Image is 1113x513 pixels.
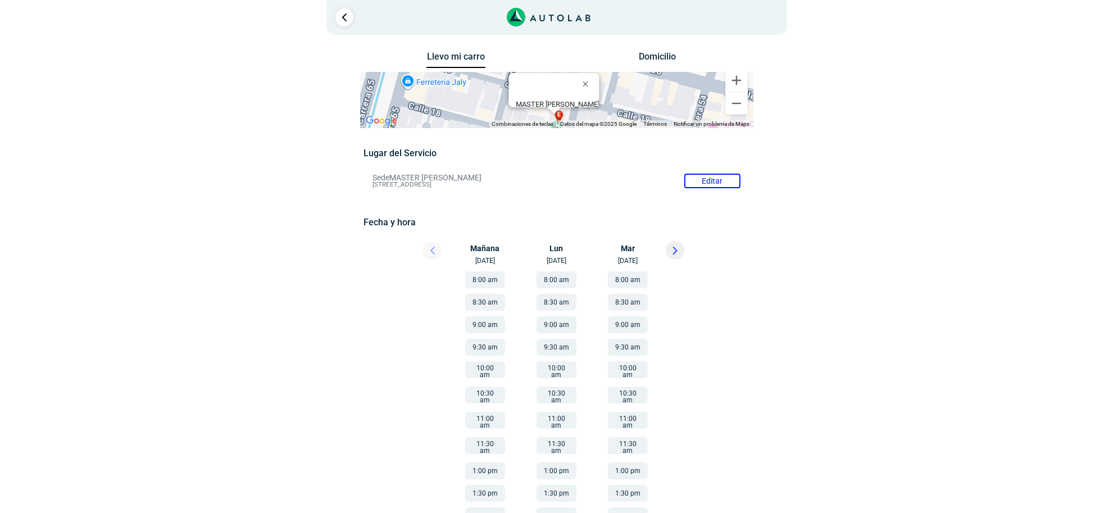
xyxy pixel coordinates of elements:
[363,114,400,128] a: Abre esta zona en Google Maps (se abre en una nueva ventana)
[537,387,576,403] button: 10:30 am
[507,11,590,22] a: Link al sitio de autolab
[465,271,505,288] button: 8:00 am
[608,485,648,502] button: 1:30 pm
[465,485,505,502] button: 1:30 pm
[492,120,554,128] button: Combinaciones de teclas
[465,412,505,429] button: 11:00 am
[537,485,576,502] button: 1:30 pm
[335,8,353,26] a: Ir al paso anterior
[537,462,576,479] button: 1:00 pm
[608,339,648,356] button: 9:30 am
[465,462,505,479] button: 1:00 pm
[674,121,750,127] a: Notificar un problema de Maps
[364,217,749,228] h5: Fecha y hora
[644,121,667,127] a: Términos (se abre en una nueva pestaña)
[465,361,505,378] button: 10:00 am
[608,437,648,454] button: 11:30 am
[465,316,505,333] button: 9:00 am
[537,294,576,311] button: 8:30 am
[608,294,648,311] button: 8:30 am
[364,148,749,158] h5: Lugar del Servicio
[725,69,748,92] button: Ampliar
[537,271,576,288] button: 8:00 am
[608,387,648,403] button: 10:30 am
[561,121,637,127] span: Datos del mapa ©2025 Google
[537,361,576,378] button: 10:00 am
[608,271,648,288] button: 8:00 am
[537,339,576,356] button: 9:30 am
[465,294,505,311] button: 8:30 am
[557,111,561,120] span: e
[725,92,748,115] button: Reducir
[628,51,687,67] button: Domicilio
[515,100,599,117] div: [STREET_ADDRESS]
[608,361,648,378] button: 10:00 am
[465,387,505,403] button: 10:30 am
[537,316,576,333] button: 9:00 am
[515,100,599,108] b: MASTER [PERSON_NAME]
[537,412,576,429] button: 11:00 am
[608,412,648,429] button: 11:00 am
[537,437,576,454] button: 11:30 am
[426,51,485,69] button: Llevo mi carro
[465,437,505,454] button: 11:30 am
[363,114,400,128] img: Google
[465,339,505,356] button: 9:30 am
[608,462,648,479] button: 1:00 pm
[574,70,601,97] button: Cerrar
[608,316,648,333] button: 9:00 am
